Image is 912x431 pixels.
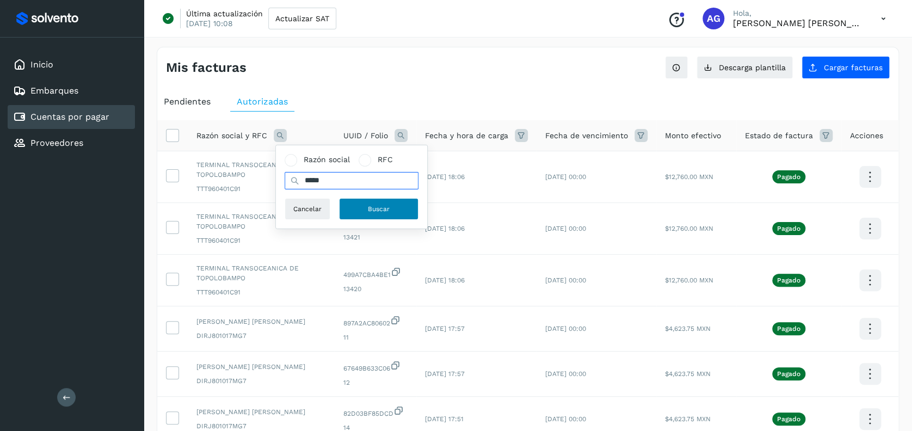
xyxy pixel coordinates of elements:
[196,184,326,194] span: TTT960401C91
[824,64,883,71] span: Cargar facturas
[665,130,721,141] span: Monto efectivo
[733,9,864,18] p: Hola,
[196,236,326,245] span: TTT960401C91
[733,18,864,28] p: Abigail Gonzalez Leon
[196,160,326,180] span: TERMINAL TRANSOCEANICA DE TOPOLOBAMPO
[425,130,508,141] span: Fecha y hora de carga
[545,276,586,284] span: [DATE] 00:00
[8,131,135,155] div: Proveedores
[196,317,326,327] span: [PERSON_NAME] [PERSON_NAME]
[30,138,83,148] a: Proveedores
[186,9,263,19] p: Última actualización
[777,370,800,378] p: Pagado
[545,173,586,181] span: [DATE] 00:00
[196,287,326,297] span: TTT960401C91
[425,325,465,333] span: [DATE] 17:57
[777,276,800,284] p: Pagado
[425,225,465,232] span: [DATE] 18:06
[166,60,247,76] h4: Mis facturas
[665,325,711,333] span: $4,623.75 MXN
[665,225,713,232] span: $12,760.00 MXN
[196,263,326,283] span: TERMINAL TRANSOCEANICA DE TOPOLOBAMPO
[777,325,800,333] p: Pagado
[665,276,713,284] span: $12,760.00 MXN
[777,415,800,423] p: Pagado
[343,405,408,418] span: 82D03BF85DCD
[665,415,711,423] span: $4,623.75 MXN
[8,53,135,77] div: Inicio
[545,415,586,423] span: [DATE] 00:00
[777,225,800,232] p: Pagado
[665,370,711,378] span: $4,623.75 MXN
[665,173,713,181] span: $12,760.00 MXN
[30,85,78,96] a: Embarques
[268,8,336,29] button: Actualizar SAT
[237,96,288,107] span: Autorizadas
[196,376,326,386] span: DIRJ801017MG7
[802,56,890,79] button: Cargar facturas
[343,333,408,342] span: 11
[164,96,211,107] span: Pendientes
[343,232,408,242] span: 13421
[343,360,408,373] span: 67649B633C06
[343,130,388,141] span: UUID / Folio
[275,15,329,22] span: Actualizar SAT
[343,315,408,328] span: 897A2AC80602
[196,130,267,141] span: Razón social y RFC
[196,212,326,231] span: TERMINAL TRANSOCEANICA DE TOPOLOBAMPO
[30,112,109,122] a: Cuentas por pagar
[697,56,793,79] button: Descarga plantilla
[343,378,408,387] span: 12
[850,130,883,141] span: Acciones
[196,421,326,431] span: DIRJ801017MG7
[196,331,326,341] span: DIRJ801017MG7
[8,105,135,129] div: Cuentas por pagar
[745,130,813,141] span: Estado de factura
[196,362,326,372] span: [PERSON_NAME] [PERSON_NAME]
[719,64,786,71] span: Descarga plantilla
[545,225,586,232] span: [DATE] 00:00
[30,59,53,70] a: Inicio
[343,284,408,294] span: 13420
[777,173,800,181] p: Pagado
[425,173,465,181] span: [DATE] 18:06
[343,267,408,280] span: 499A7CBA4BE1
[196,407,326,417] span: [PERSON_NAME] [PERSON_NAME]
[545,325,586,333] span: [DATE] 00:00
[545,130,628,141] span: Fecha de vencimiento
[8,79,135,103] div: Embarques
[425,370,465,378] span: [DATE] 17:57
[425,415,464,423] span: [DATE] 17:51
[545,370,586,378] span: [DATE] 00:00
[186,19,233,28] p: [DATE] 10:08
[425,276,465,284] span: [DATE] 18:06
